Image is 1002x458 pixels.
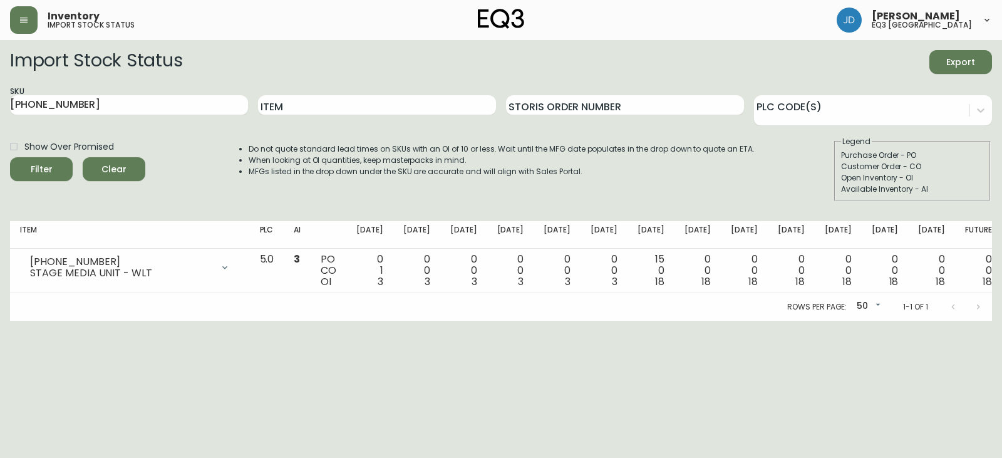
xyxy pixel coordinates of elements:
[983,274,992,289] span: 18
[837,8,862,33] img: 7c567ac048721f22e158fd313f7f0981
[10,157,73,181] button: Filter
[497,254,524,288] div: 0 0
[294,252,300,266] span: 3
[908,221,955,249] th: [DATE]
[841,172,984,184] div: Open Inventory - OI
[674,221,721,249] th: [DATE]
[889,274,899,289] span: 18
[628,221,674,249] th: [DATE]
[48,21,135,29] h5: import stock status
[903,301,928,313] p: 1-1 of 1
[721,221,768,249] th: [DATE]
[612,274,617,289] span: 3
[638,254,664,288] div: 15 0
[655,274,664,289] span: 18
[936,274,945,289] span: 18
[250,221,284,249] th: PLC
[24,140,114,154] span: Show Over Promised
[778,254,805,288] div: 0 0
[10,221,250,249] th: Item
[518,274,524,289] span: 3
[684,254,711,288] div: 0 0
[249,166,755,177] li: MFGs listed in the drop down under the SKU are accurate and will align with Sales Portal.
[83,157,145,181] button: Clear
[815,221,862,249] th: [DATE]
[93,162,135,177] span: Clear
[472,274,477,289] span: 3
[378,274,383,289] span: 3
[939,55,982,70] span: Export
[440,221,487,249] th: [DATE]
[872,21,972,29] h5: eq3 [GEOGRAPHIC_DATA]
[321,274,331,289] span: OI
[841,161,984,172] div: Customer Order - CO
[872,254,899,288] div: 0 0
[581,221,628,249] th: [DATE]
[321,254,336,288] div: PO CO
[565,274,571,289] span: 3
[862,221,909,249] th: [DATE]
[841,150,984,161] div: Purchase Order - PO
[787,301,847,313] p: Rows per page:
[795,274,805,289] span: 18
[544,254,571,288] div: 0 0
[701,274,711,289] span: 18
[841,184,984,195] div: Available Inventory - AI
[346,221,393,249] th: [DATE]
[48,11,100,21] span: Inventory
[918,254,945,288] div: 0 0
[478,9,524,29] img: logo
[31,162,53,177] div: Filter
[249,143,755,155] li: Do not quote standard lead times on SKUs with an OI of 10 or less. Wait until the MFG date popula...
[425,274,430,289] span: 3
[591,254,617,288] div: 0 0
[825,254,852,288] div: 0 0
[768,221,815,249] th: [DATE]
[30,256,212,268] div: [PHONE_NUMBER]
[450,254,477,288] div: 0 0
[929,50,992,74] button: Export
[250,249,284,293] td: 5.0
[10,50,182,74] h2: Import Stock Status
[393,221,440,249] th: [DATE]
[841,136,872,147] legend: Legend
[249,155,755,166] li: When looking at OI quantities, keep masterpacks in mind.
[731,254,758,288] div: 0 0
[30,268,212,279] div: STAGE MEDIA UNIT - WLT
[965,254,992,288] div: 0 0
[487,221,534,249] th: [DATE]
[955,221,1002,249] th: Future
[852,296,883,317] div: 50
[748,274,758,289] span: 18
[403,254,430,288] div: 0 0
[356,254,383,288] div: 0 1
[20,254,240,281] div: [PHONE_NUMBER]STAGE MEDIA UNIT - WLT
[842,274,852,289] span: 18
[534,221,581,249] th: [DATE]
[284,221,311,249] th: AI
[872,11,960,21] span: [PERSON_NAME]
